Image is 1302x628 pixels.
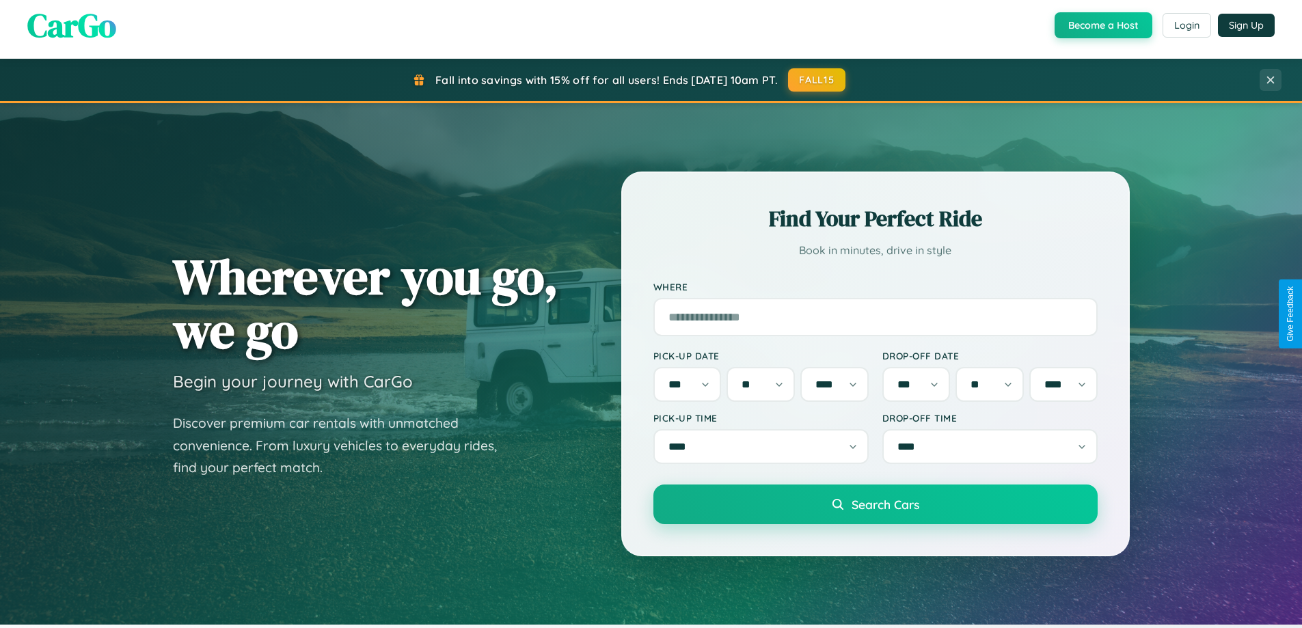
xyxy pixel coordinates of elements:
button: FALL15 [788,68,845,92]
div: Give Feedback [1286,286,1295,342]
label: Pick-up Time [653,412,869,424]
p: Discover premium car rentals with unmatched convenience. From luxury vehicles to everyday rides, ... [173,412,515,479]
label: Drop-off Date [882,350,1098,361]
h1: Wherever you go, we go [173,249,558,357]
button: Sign Up [1218,14,1275,37]
button: Search Cars [653,484,1098,524]
h3: Begin your journey with CarGo [173,371,413,392]
span: CarGo [27,3,116,48]
label: Drop-off Time [882,412,1098,424]
button: Login [1163,13,1211,38]
p: Book in minutes, drive in style [653,241,1098,260]
h2: Find Your Perfect Ride [653,204,1098,234]
span: Fall into savings with 15% off for all users! Ends [DATE] 10am PT. [435,73,778,87]
button: Become a Host [1055,12,1152,38]
span: Search Cars [852,497,919,512]
label: Where [653,281,1098,292]
label: Pick-up Date [653,350,869,361]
